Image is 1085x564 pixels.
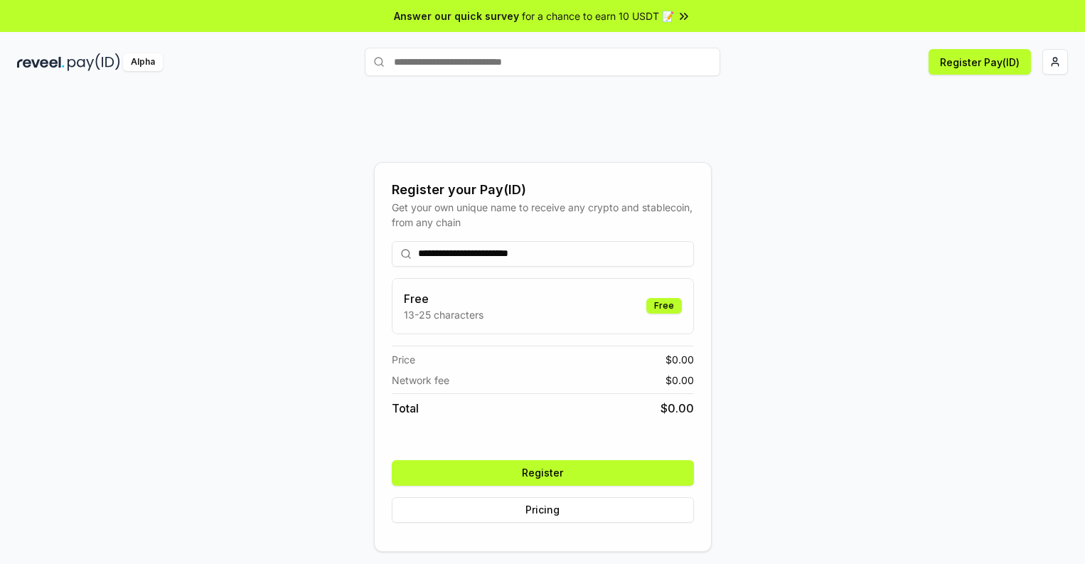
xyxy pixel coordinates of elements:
[392,200,694,230] div: Get your own unique name to receive any crypto and stablecoin, from any chain
[392,497,694,523] button: Pricing
[394,9,519,23] span: Answer our quick survey
[522,9,674,23] span: for a chance to earn 10 USDT 📝
[392,373,449,388] span: Network fee
[646,298,682,314] div: Free
[404,290,483,307] h3: Free
[666,373,694,388] span: $ 0.00
[929,49,1031,75] button: Register Pay(ID)
[17,53,65,71] img: reveel_dark
[123,53,163,71] div: Alpha
[666,352,694,367] span: $ 0.00
[661,400,694,417] span: $ 0.00
[392,352,415,367] span: Price
[68,53,120,71] img: pay_id
[404,307,483,322] p: 13-25 characters
[392,180,694,200] div: Register your Pay(ID)
[392,400,419,417] span: Total
[392,460,694,486] button: Register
